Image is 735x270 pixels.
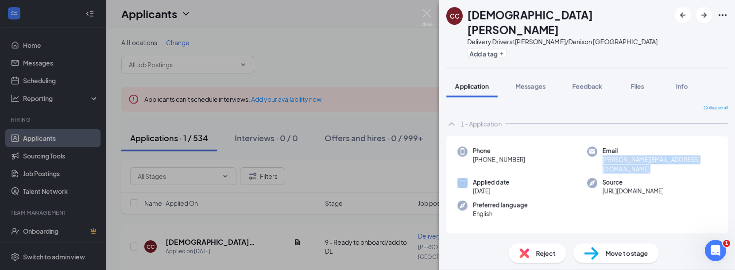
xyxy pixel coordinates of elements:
span: English [473,209,528,218]
span: Feedback [572,82,602,90]
button: ArrowRight [696,7,712,23]
span: [PHONE_NUMBER] [473,155,525,164]
span: Info [676,82,688,90]
span: 1 [723,240,730,247]
span: Application [455,82,489,90]
span: [DATE] [473,187,509,196]
svg: Plus [499,51,504,56]
span: Collapse all [704,104,728,112]
svg: Ellipses [717,10,728,20]
div: Delivery Driver at [PERSON_NAME]/Denison [GEOGRAPHIC_DATA] [467,37,670,46]
span: [PERSON_NAME][EMAIL_ADDRESS][DOMAIN_NAME] [603,155,717,174]
span: Reject [536,248,556,258]
svg: ArrowLeftNew [677,10,688,20]
iframe: Intercom live chat [705,240,726,261]
h1: [DEMOGRAPHIC_DATA][PERSON_NAME] [467,7,670,37]
span: Email [603,147,717,155]
button: PlusAdd a tag [467,49,507,58]
svg: ChevronUp [446,119,457,129]
span: [URL][DOMAIN_NAME] [603,187,664,196]
div: CC [450,12,460,20]
svg: ArrowRight [699,10,709,20]
span: Preferred language [473,201,528,209]
span: Messages [515,82,545,90]
span: Files [631,82,644,90]
button: ArrowLeftNew [675,7,691,23]
div: 1 - Application [460,120,502,128]
span: Phone [473,147,525,155]
span: Applied date [473,178,509,187]
span: Move to stage [606,248,648,258]
span: Source [603,178,664,187]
